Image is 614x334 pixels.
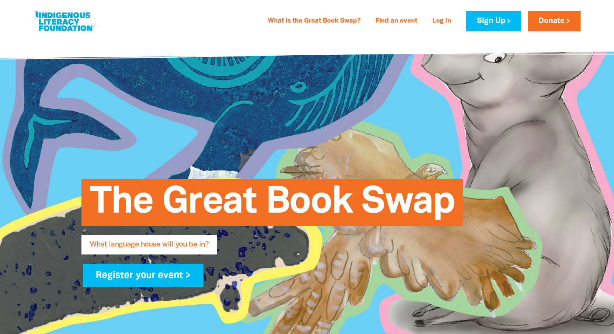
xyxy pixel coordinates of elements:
[466,11,521,31] a: Sign Up
[90,241,208,254] span: What language house will you be in?
[263,15,365,28] a: What is the Great Book Swap?
[83,264,203,287] a: Register your event >
[370,15,422,28] a: Find an event
[427,15,456,28] a: Log In
[90,185,454,226] span: The Great Book Swap
[528,11,581,31] a: Donate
